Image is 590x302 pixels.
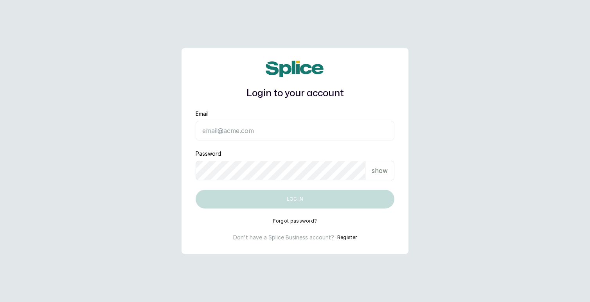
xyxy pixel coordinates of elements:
[196,110,209,118] label: Email
[196,86,394,101] h1: Login to your account
[233,234,334,241] p: Don't have a Splice Business account?
[372,166,388,175] p: show
[273,218,317,224] button: Forgot password?
[196,150,221,158] label: Password
[337,234,357,241] button: Register
[196,190,394,209] button: Log in
[196,121,394,140] input: email@acme.com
